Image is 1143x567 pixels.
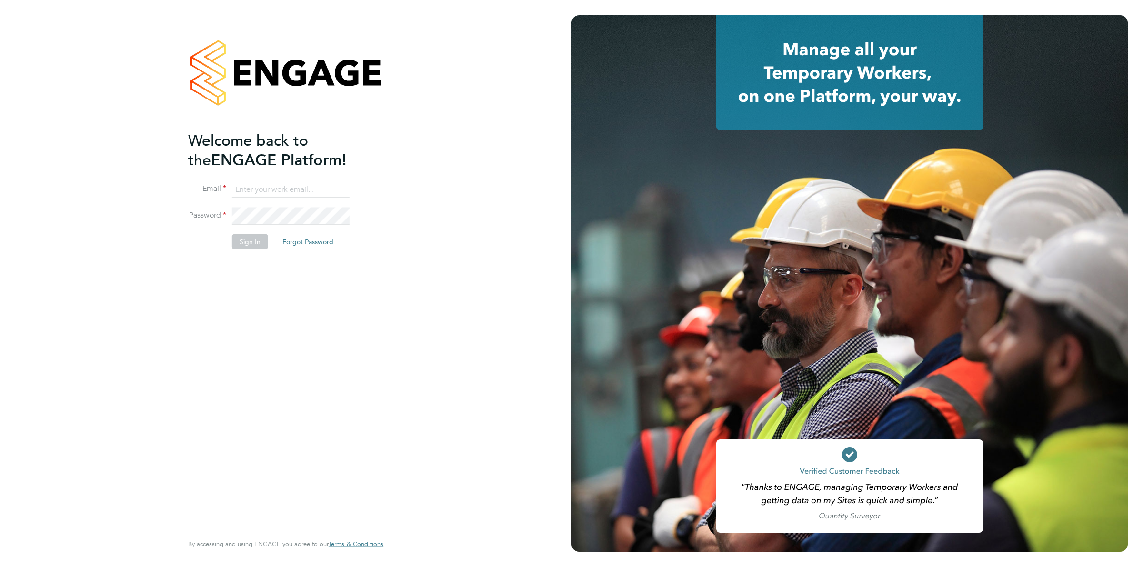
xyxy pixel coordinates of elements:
a: Terms & Conditions [329,540,383,548]
span: Welcome back to the [188,131,308,169]
h2: ENGAGE Platform! [188,130,374,169]
label: Password [188,210,226,220]
input: Enter your work email... [232,181,350,198]
button: Forgot Password [275,234,341,249]
label: Email [188,184,226,194]
button: Sign In [232,234,268,249]
span: By accessing and using ENGAGE you agree to our [188,540,383,548]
